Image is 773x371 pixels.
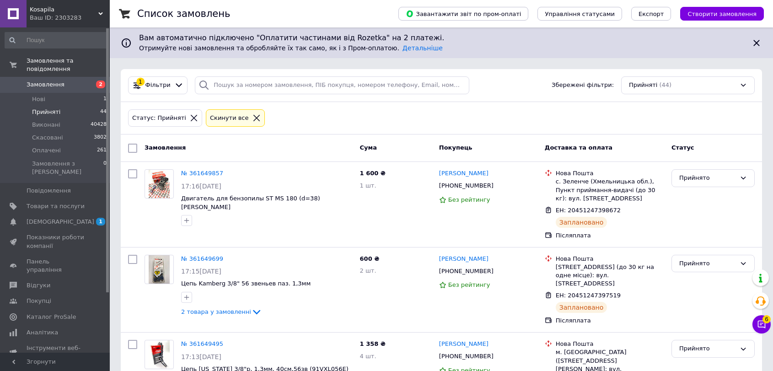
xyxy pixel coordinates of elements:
[439,268,494,274] span: [PHONE_NUMBER]
[556,207,621,214] span: ЕН: 20451247398672
[552,81,614,90] span: Збережені фільтри:
[537,7,622,21] button: Управління статусами
[360,340,386,347] span: 1 358 ₴
[145,169,174,199] a: Фото товару
[149,340,170,369] img: Фото товару
[556,177,664,203] div: с. Зеленче (Хмельницька обл.), Пункт приймання-видачі (до 30 кг): вул. [STREET_ADDRESS]
[32,146,61,155] span: Оплачені
[145,144,186,151] span: Замовлення
[5,32,107,48] input: Пошук
[32,108,60,116] span: Прийняті
[27,281,50,290] span: Відгуки
[439,340,488,349] a: [PERSON_NAME]
[32,95,45,103] span: Нові
[27,328,58,337] span: Аналітика
[103,95,107,103] span: 1
[27,297,51,305] span: Покупці
[27,202,85,210] span: Товари та послуги
[556,302,607,313] div: Заплановано
[680,7,764,21] button: Створити замовлення
[27,313,76,321] span: Каталог ProSale
[145,81,171,90] span: Фільтри
[448,196,490,203] span: Без рейтингу
[139,33,744,43] span: Вам автоматично підключено "Оплатити частинами від Rozetka" на 2 платежі.
[97,146,107,155] span: 261
[545,144,612,151] span: Доставка та оплата
[149,255,170,284] img: Фото товару
[139,44,443,52] span: Отримуйте нові замовлення та обробляйте їх так само, як і з Пром-оплатою.
[181,268,221,275] span: 17:15[DATE]
[181,340,223,347] a: № 361649495
[30,5,98,14] span: Kosapila
[671,144,694,151] span: Статус
[181,183,221,190] span: 17:16[DATE]
[145,340,174,369] a: Фото товару
[406,10,521,18] span: Завантажити звіт по пром-оплаті
[181,255,223,262] a: № 361649699
[439,144,472,151] span: Покупець
[659,81,671,88] span: (44)
[27,344,85,360] span: Інструменти веб-майстра та SEO
[671,10,764,17] a: Створити замовлення
[439,182,494,189] span: [PHONE_NUMBER]
[403,44,443,52] a: Детальніше
[360,267,376,274] span: 2 шт.
[639,11,664,17] span: Експорт
[629,81,657,90] span: Прийняті
[96,81,105,88] span: 2
[181,308,251,315] span: 2 товара у замовленні
[556,255,664,263] div: Нова Пошта
[439,255,488,263] a: [PERSON_NAME]
[556,263,664,288] div: [STREET_ADDRESS] (до 30 кг на одне місце): вул. [STREET_ADDRESS]
[556,317,664,325] div: Післяплата
[181,308,262,315] a: 2 товара у замовленні
[149,170,170,198] img: Фото товару
[136,78,145,86] div: 1
[181,353,221,360] span: 17:13[DATE]
[145,255,174,284] a: Фото товару
[556,292,621,299] span: ЕН: 20451247397519
[96,218,105,226] span: 1
[181,280,311,287] a: Цепь Kamberg 3/8" 56 звеньев паз. 1,3мм
[27,258,85,274] span: Панель управління
[27,81,64,89] span: Замовлення
[439,169,488,178] a: [PERSON_NAME]
[679,259,736,269] div: Прийнято
[360,182,376,189] span: 1 шт.
[27,57,110,73] span: Замовлення та повідомлення
[137,8,230,19] h1: Список замовлень
[32,121,60,129] span: Виконані
[752,315,771,333] button: Чат з покупцем6
[687,11,757,17] span: Створити замовлення
[398,7,528,21] button: Завантажити звіт по пром-оплаті
[181,195,320,210] a: Двигатель для бензопилы ST MS 180 (d=38) [PERSON_NAME]
[103,160,107,176] span: 0
[360,353,376,360] span: 4 шт.
[631,7,671,21] button: Експорт
[360,170,386,177] span: 1 600 ₴
[360,144,377,151] span: Cума
[762,315,771,323] span: 6
[100,108,107,116] span: 44
[130,113,188,123] div: Статус: Прийняті
[27,187,71,195] span: Повідомлення
[30,14,110,22] div: Ваш ID: 2303283
[360,255,380,262] span: 600 ₴
[94,134,107,142] span: 3802
[556,217,607,228] div: Заплановано
[439,353,494,360] span: [PHONE_NUMBER]
[27,218,94,226] span: [DEMOGRAPHIC_DATA]
[32,160,103,176] span: Замовлення з [PERSON_NAME]
[195,76,469,94] input: Пошук за номером замовлення, ПІБ покупця, номером телефону, Email, номером накладної
[556,169,664,177] div: Нова Пошта
[545,11,615,17] span: Управління статусами
[679,344,736,354] div: Прийнято
[208,113,251,123] div: Cкинути все
[181,170,223,177] a: № 361649857
[679,173,736,183] div: Прийнято
[32,134,63,142] span: Скасовані
[27,233,85,250] span: Показники роботи компанії
[448,281,490,288] span: Без рейтингу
